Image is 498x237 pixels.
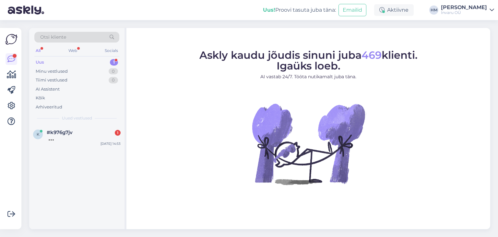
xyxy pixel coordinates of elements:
div: HM [429,6,438,15]
div: Proovi tasuta juba täna: [263,6,336,14]
div: Socials [103,46,119,55]
b: Uus! [263,7,275,13]
img: Askly Logo [5,33,18,45]
button: Emailid [338,4,366,16]
div: All [34,46,42,55]
div: Tiimi vestlused [36,77,67,83]
div: 0 [109,77,118,83]
div: [DATE] 14:53 [101,141,121,146]
div: Arhiveeritud [36,104,62,110]
div: Aktiivne [374,4,414,16]
div: Invaru OÜ [441,10,487,15]
span: Askly kaudu jõudis sinuni juba klienti. Igaüks loeb. [199,49,418,72]
span: #k976g7jv [47,130,73,135]
div: [PERSON_NAME] [441,5,487,10]
div: Web [67,46,78,55]
img: No Chat active [250,85,367,202]
span: Uued vestlused [62,115,92,121]
div: Kõik [36,95,45,101]
span: 469 [362,49,382,61]
div: 1 [110,59,118,66]
div: AI Assistent [36,86,60,93]
span: k [37,132,40,137]
div: Uus [36,59,44,66]
span: Otsi kliente [40,34,66,41]
div: 1 [115,130,121,136]
div: Minu vestlused [36,68,68,75]
p: AI vastab 24/7. Tööta nutikamalt juba täna. [199,73,418,80]
div: 0 [109,68,118,75]
a: [PERSON_NAME]Invaru OÜ [441,5,494,15]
